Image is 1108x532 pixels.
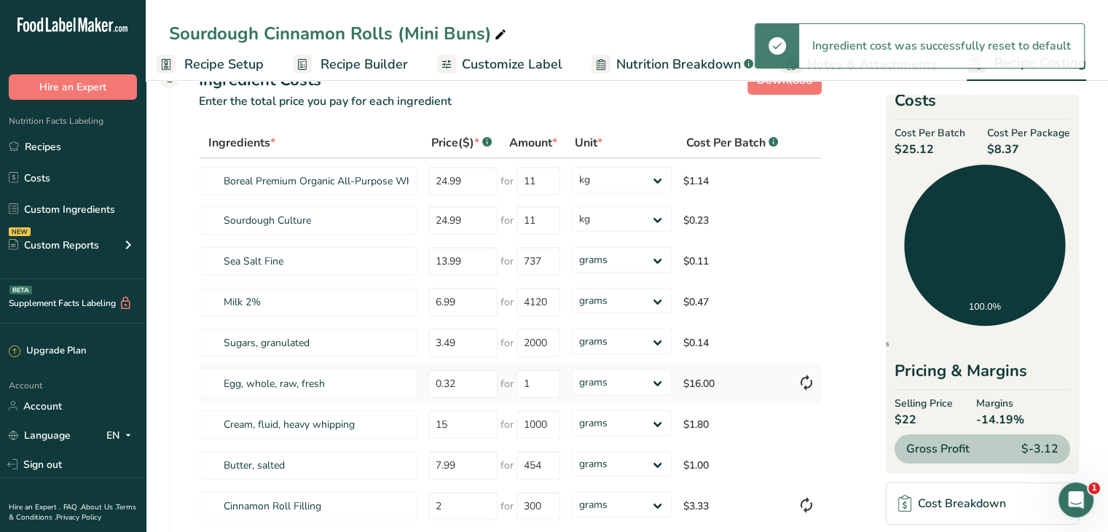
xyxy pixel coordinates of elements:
[500,254,514,269] span: for
[686,134,766,152] span: Cost Per Batch
[987,125,1070,141] span: Cost Per Package
[677,445,792,485] td: $1.00
[321,55,408,74] span: Recipe Builder
[184,55,264,74] span: Recipe Setup
[56,512,101,523] a: Privacy Policy
[9,423,71,448] a: Language
[157,48,264,81] a: Recipe Setup
[592,48,753,81] a: Nutrition Breakdown
[1088,482,1100,494] span: 1
[9,238,99,253] div: Custom Reports
[987,141,1070,158] span: $8.37
[509,134,557,152] span: Amount
[170,93,822,128] p: Enter the total price you pay for each ingredient
[677,159,792,200] td: $1.14
[1058,482,1093,517] iframe: Intercom live chat
[895,89,1070,120] h2: Costs
[886,482,1079,525] a: Cost Breakdown
[169,20,509,47] div: Sourdough Cinnamon Rolls (Mini Buns)
[575,134,602,152] span: Unit
[9,502,136,523] a: Terms & Conditions .
[81,502,116,512] a: About Us .
[9,344,86,359] div: Upgrade Plan
[293,48,408,81] a: Recipe Builder
[976,396,1024,411] span: Margins
[208,134,275,152] span: Ingredients
[898,495,1005,512] div: Cost Breakdown
[799,24,1084,68] div: Ingredient cost was successfully reset to default
[976,411,1024,429] span: -14.19%
[895,396,953,411] span: Selling Price
[677,200,792,240] td: $0.23
[846,340,889,348] span: Ingredients
[431,134,492,152] div: Price($)
[677,485,792,526] td: $3.33
[106,426,137,444] div: EN
[895,411,953,429] span: $22
[677,322,792,363] td: $0.14
[500,376,514,391] span: for
[895,359,1070,390] div: Pricing & Margins
[500,213,514,228] span: for
[1021,440,1058,458] span: $-3.12
[437,48,562,81] a: Customize Label
[677,404,792,445] td: $1.80
[906,440,970,458] span: Gross Profit
[500,173,514,189] span: for
[616,55,741,74] span: Nutrition Breakdown
[677,240,792,281] td: $0.11
[9,227,31,236] div: NEW
[895,141,965,158] span: $25.12
[9,286,32,294] div: BETA
[500,335,514,351] span: for
[63,502,81,512] a: FAQ .
[500,294,514,310] span: for
[677,281,792,322] td: $0.47
[500,458,514,473] span: for
[895,125,965,141] span: Cost Per Batch
[9,74,137,100] button: Hire an Expert
[500,417,514,432] span: for
[9,502,60,512] a: Hire an Expert .
[500,498,514,514] span: for
[677,363,792,404] td: $16.00
[462,55,562,74] span: Customize Label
